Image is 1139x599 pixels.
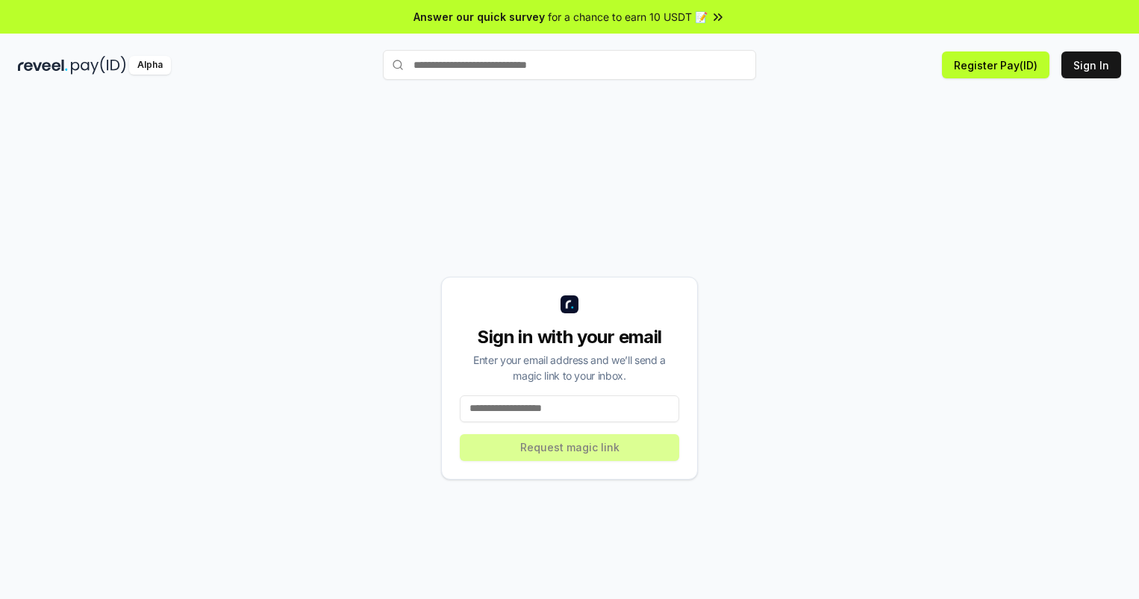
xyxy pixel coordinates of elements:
button: Register Pay(ID) [942,51,1049,78]
span: for a chance to earn 10 USDT 📝 [548,9,708,25]
div: Enter your email address and we’ll send a magic link to your inbox. [460,352,679,383]
img: pay_id [71,56,126,75]
div: Sign in with your email [460,325,679,349]
div: Alpha [129,56,171,75]
span: Answer our quick survey [414,9,545,25]
img: reveel_dark [18,56,68,75]
button: Sign In [1061,51,1121,78]
img: logo_small [561,295,578,313]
